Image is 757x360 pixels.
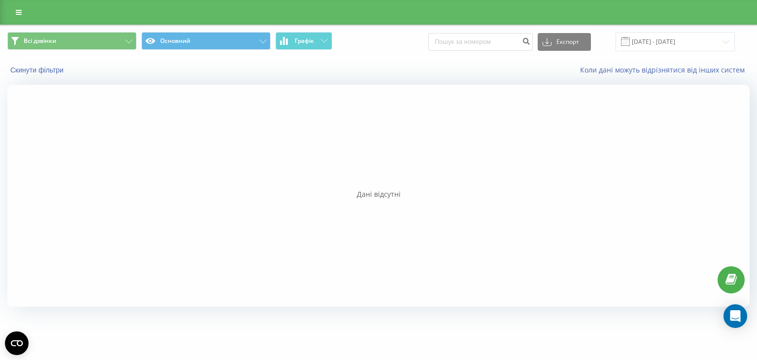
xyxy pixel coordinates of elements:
[538,33,591,51] button: Експорт
[723,304,747,328] div: Open Intercom Messenger
[24,37,56,45] span: Всі дзвінки
[7,32,137,50] button: Всі дзвінки
[295,37,314,44] span: Графік
[7,189,750,199] div: Дані відсутні
[141,32,271,50] button: Основний
[580,65,750,74] a: Коли дані можуть відрізнятися вiд інших систем
[275,32,332,50] button: Графік
[428,33,533,51] input: Пошук за номером
[5,331,29,355] button: Open CMP widget
[7,66,69,74] button: Скинути фільтри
